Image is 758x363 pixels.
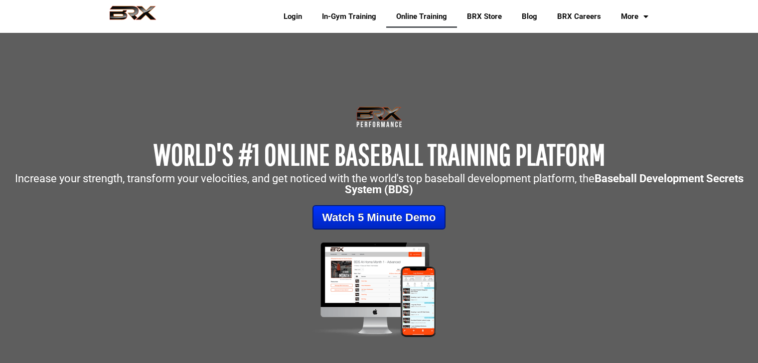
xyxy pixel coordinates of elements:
iframe: Chat Widget [708,315,758,363]
a: BRX Careers [547,5,611,28]
a: More [611,5,658,28]
a: Watch 5 Minute Demo [312,205,446,230]
strong: Baseball Development Secrets System (BDS) [345,172,744,196]
img: Transparent-Black-BRX-Logo-White-Performance [355,105,404,129]
img: Mockup-2-large [300,240,458,340]
a: BRX Store [457,5,512,28]
a: Login [274,5,312,28]
span: WORLD'S #1 ONLINE BASEBALL TRAINING PLATFORM [153,137,605,171]
img: BRX Performance [100,5,165,27]
p: Increase your strength, transform your velocities, and get noticed with the world's top baseball ... [5,173,753,195]
a: In-Gym Training [312,5,386,28]
div: Navigation Menu [266,5,658,28]
a: Online Training [386,5,457,28]
a: Blog [512,5,547,28]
